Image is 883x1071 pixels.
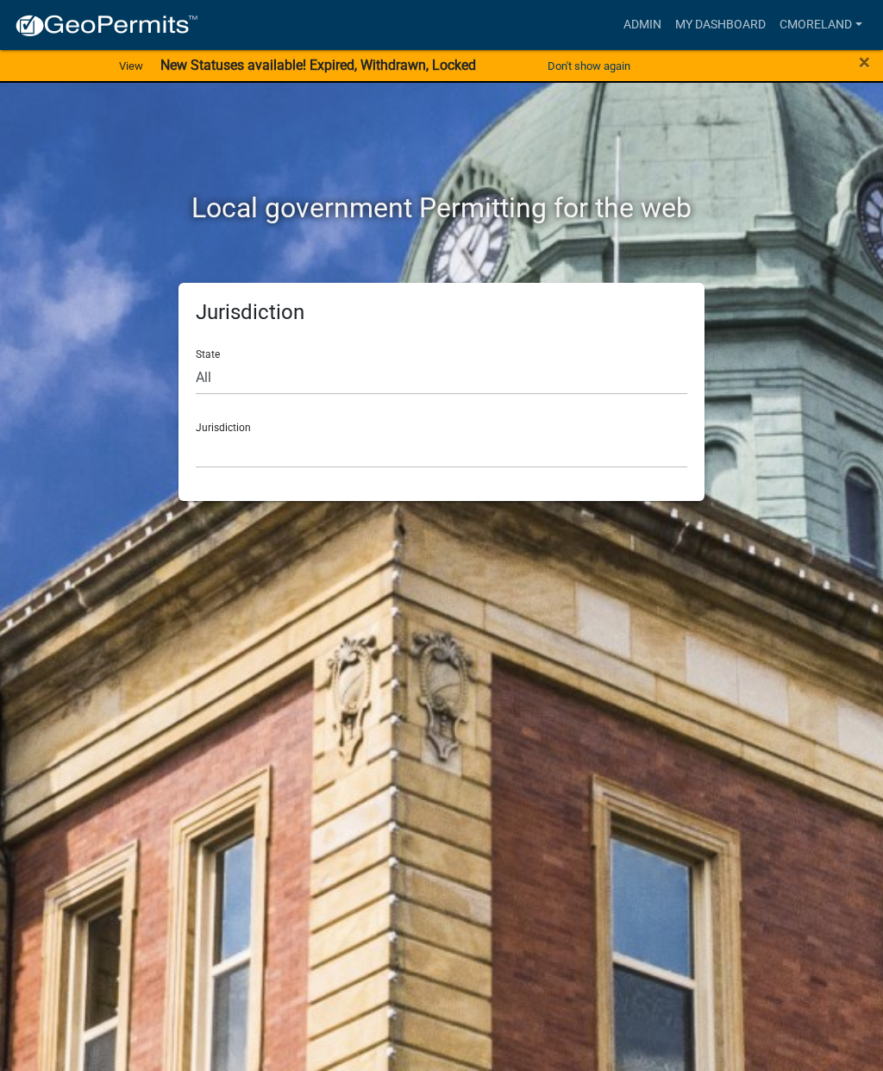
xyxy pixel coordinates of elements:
[112,52,150,80] a: View
[859,52,870,72] button: Close
[617,9,668,41] a: Admin
[773,9,869,41] a: cmoreland
[41,191,842,224] h2: Local government Permitting for the web
[196,300,687,325] h5: Jurisdiction
[160,57,476,73] strong: New Statuses available! Expired, Withdrawn, Locked
[541,52,637,80] button: Don't show again
[859,50,870,74] span: ×
[668,9,773,41] a: My Dashboard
